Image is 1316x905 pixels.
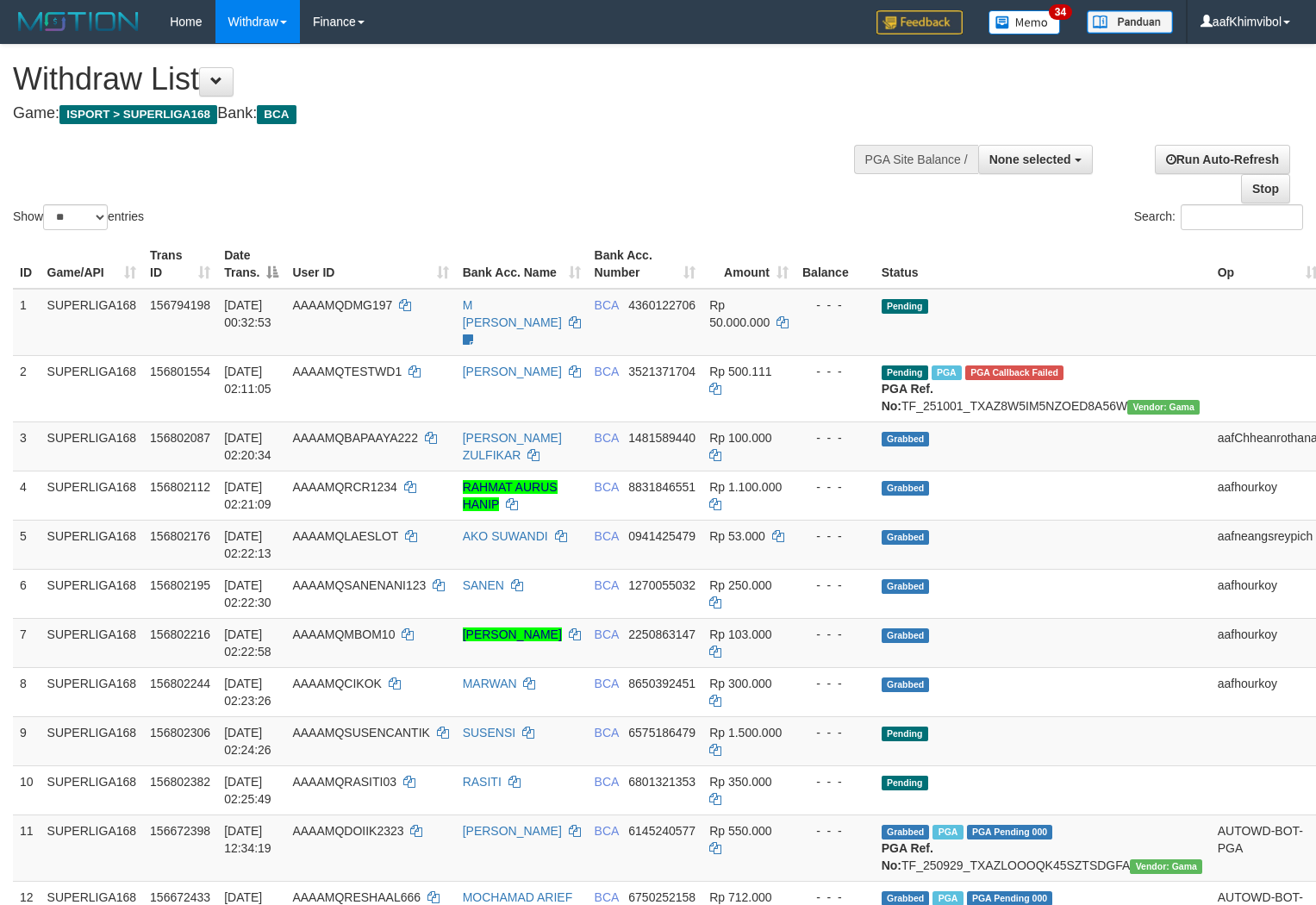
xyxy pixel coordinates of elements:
[709,775,771,789] span: Rp 350.000
[989,10,1061,34] img: Button%20Memo.svg
[41,471,144,520] td: SUPERLIGA168
[13,105,860,122] h4: Game: Bank:
[628,627,695,641] span: Copy 2250863147 to clipboard
[150,775,210,789] span: 156802382
[41,289,144,356] td: SUPERLIGA168
[628,431,695,445] span: Copy 1481589440 to clipboard
[965,365,1063,380] span: PGA Error
[463,627,562,641] a: [PERSON_NAME]
[628,726,695,740] span: Copy 6575186479 to clipboard
[802,296,868,314] div: - - -
[882,481,930,496] span: Grabbed
[989,153,1071,166] span: None selected
[257,105,296,124] span: BCA
[854,145,978,174] div: PGA Site Balance /
[292,578,426,592] span: AAAAMQSANENANI123
[59,105,217,124] span: ISPORT > SUPERLIGA168
[802,626,868,643] div: - - -
[628,298,695,312] span: Copy 4360122706 to clipboard
[150,890,210,904] span: 156672433
[150,677,210,690] span: 156802244
[595,578,619,592] span: BCA
[292,726,429,740] span: AAAAMQSUSENCANTIK
[41,765,144,814] td: SUPERLIGA168
[709,578,771,592] span: Rp 250.000
[709,298,770,329] span: Rp 50.000.000
[143,240,217,289] th: Trans ID: activate to sort column ascending
[1087,10,1173,34] img: panduan.png
[150,627,210,641] span: 156802216
[13,355,41,421] td: 2
[285,240,455,289] th: User ID: activate to sort column ascending
[1049,4,1072,20] span: 34
[224,578,271,609] span: [DATE] 02:22:30
[292,480,396,494] span: AAAAMQRCR1234
[595,431,619,445] span: BCA
[628,365,695,378] span: Copy 3521371704 to clipboard
[150,578,210,592] span: 156802195
[463,775,502,789] a: RASITI
[13,814,41,881] td: 11
[224,775,271,806] span: [DATE] 02:25:49
[41,355,144,421] td: SUPERLIGA168
[709,365,771,378] span: Rp 500.111
[463,480,558,511] a: RAHMAT AURUS HANIP
[224,298,271,329] span: [DATE] 00:32:53
[13,421,41,471] td: 3
[13,569,41,618] td: 6
[709,824,771,838] span: Rp 550.000
[882,579,930,594] span: Grabbed
[150,298,210,312] span: 156794198
[13,765,41,814] td: 10
[882,825,930,839] span: Grabbed
[463,529,548,543] a: AKO SUWANDI
[595,627,619,641] span: BCA
[292,529,398,543] span: AAAAMQLAESLOT
[595,480,619,494] span: BCA
[463,431,562,462] a: [PERSON_NAME] ZULFIKAR
[13,204,144,230] label: Show entries
[13,520,41,569] td: 5
[13,471,41,520] td: 4
[41,618,144,667] td: SUPERLIGA168
[150,365,210,378] span: 156801554
[709,627,771,641] span: Rp 103.000
[292,298,392,312] span: AAAAMQDMG197
[595,529,619,543] span: BCA
[882,432,930,446] span: Grabbed
[41,520,144,569] td: SUPERLIGA168
[702,240,795,289] th: Amount: activate to sort column ascending
[595,365,619,378] span: BCA
[588,240,703,289] th: Bank Acc. Number: activate to sort column ascending
[463,365,562,378] a: [PERSON_NAME]
[875,355,1211,421] td: TF_251001_TXAZ8W5IM5NZOED8A56W
[463,677,517,690] a: MARWAN
[150,726,210,740] span: 156802306
[932,825,963,839] span: Marked by aafsoycanthlai
[882,299,928,314] span: Pending
[41,814,144,881] td: SUPERLIGA168
[150,529,210,543] span: 156802176
[967,825,1053,839] span: PGA Pending
[882,677,930,692] span: Grabbed
[1241,174,1290,203] a: Stop
[709,677,771,690] span: Rp 300.000
[224,677,271,708] span: [DATE] 02:23:26
[875,814,1211,881] td: TF_250929_TXAZLOOOQK45SZTSDGFA
[41,569,144,618] td: SUPERLIGA168
[802,773,868,790] div: - - -
[709,726,782,740] span: Rp 1.500.000
[802,478,868,496] div: - - -
[795,240,875,289] th: Balance
[628,677,695,690] span: Copy 8650392451 to clipboard
[13,667,41,716] td: 8
[217,240,285,289] th: Date Trans.: activate to sort column descending
[882,841,933,872] b: PGA Ref. No:
[595,677,619,690] span: BCA
[150,431,210,445] span: 156802087
[628,480,695,494] span: Copy 8831846551 to clipboard
[709,890,771,904] span: Rp 712.000
[882,530,930,545] span: Grabbed
[1155,145,1290,174] a: Run Auto-Refresh
[463,578,504,592] a: SANEN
